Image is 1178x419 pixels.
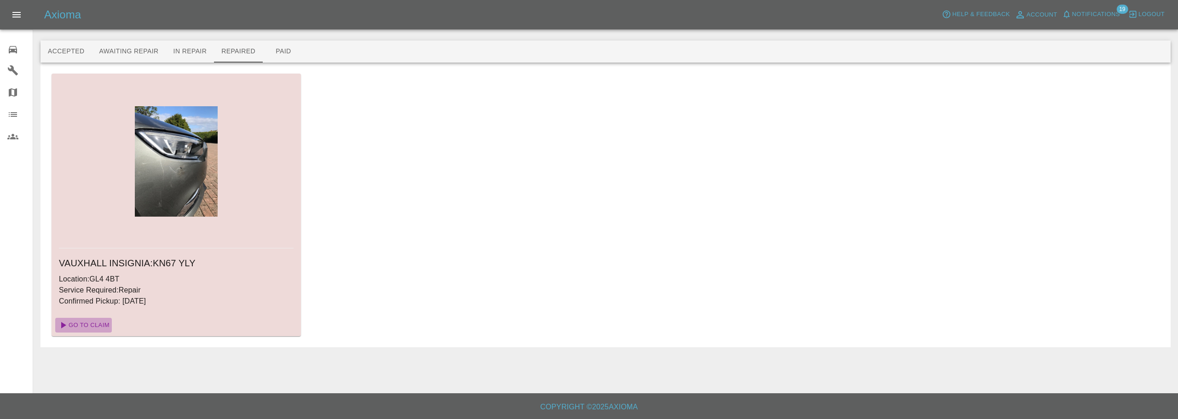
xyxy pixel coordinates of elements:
[59,296,294,307] p: Confirmed Pickup: [DATE]
[6,4,28,26] button: Open drawer
[1126,7,1167,22] button: Logout
[59,256,294,270] h6: VAUXHALL INSIGNIA : KN67 YLY
[940,7,1012,22] button: Help & Feedback
[40,40,92,63] button: Accepted
[214,40,263,63] button: Repaired
[92,40,166,63] button: Awaiting Repair
[166,40,214,63] button: In Repair
[263,40,304,63] button: Paid
[1027,10,1057,20] span: Account
[55,318,112,333] a: Go To Claim
[44,7,81,22] h5: Axioma
[1060,7,1122,22] button: Notifications
[7,401,1171,413] h6: Copyright © 2025 Axioma
[1072,9,1120,20] span: Notifications
[1138,9,1165,20] span: Logout
[59,285,294,296] p: Service Required: Repair
[1116,5,1128,14] span: 19
[1012,7,1060,22] a: Account
[952,9,1010,20] span: Help & Feedback
[59,274,294,285] p: Location: GL4 4BT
